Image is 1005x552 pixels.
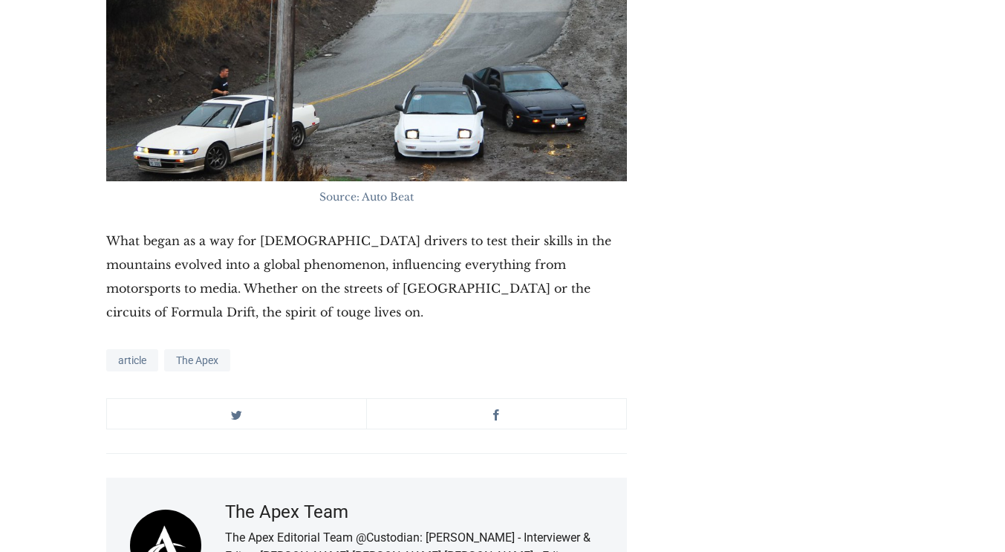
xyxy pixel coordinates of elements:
a: Share on Twitter [107,399,366,429]
a: The Apex Team [225,501,348,522]
span: Source: Auto Beat [319,190,414,204]
a: Share on Facebook [367,399,626,429]
a: article [106,349,158,371]
p: What began as a way for [DEMOGRAPHIC_DATA] drivers to test their skills in the mountains evolved ... [106,229,627,324]
a: The Apex [164,349,230,371]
